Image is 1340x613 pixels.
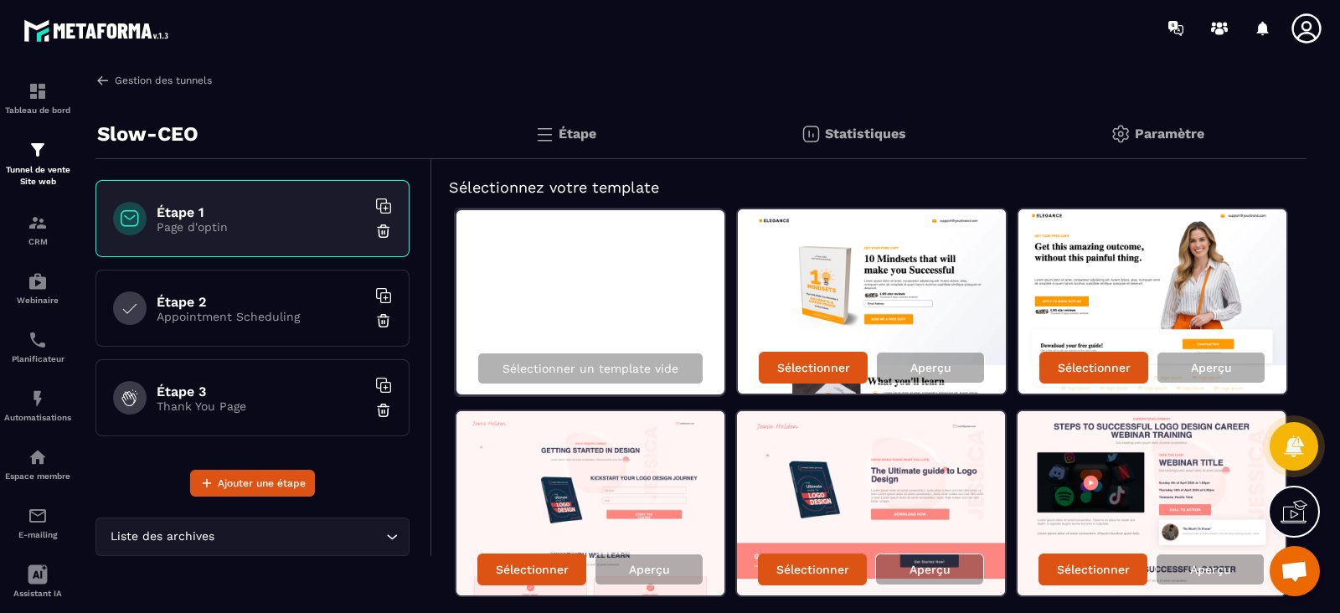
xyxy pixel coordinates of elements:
p: Aperçu [629,563,670,576]
a: formationformationTunnel de vente Site web [4,127,71,200]
p: Planificateur [4,354,71,363]
p: Automatisations [4,413,71,422]
div: Search for option [95,518,410,556]
img: image [1018,411,1286,595]
img: image [738,209,1006,394]
p: E-mailing [4,530,71,539]
img: image [737,411,1005,595]
p: Assistant IA [4,589,71,598]
p: Aperçu [910,361,951,374]
img: image [1018,209,1286,394]
img: trash [375,223,392,240]
input: Search for option [218,528,382,546]
p: Statistiques [825,126,906,142]
p: Sélectionner [496,563,569,576]
p: Sélectionner [776,563,849,576]
div: Ouvrir le chat [1270,546,1320,596]
a: schedulerschedulerPlanificateur [4,317,71,376]
img: arrow [95,73,111,88]
img: formation [28,81,48,101]
a: emailemailE-mailing [4,493,71,552]
h6: Étape 3 [157,384,366,399]
p: Sélectionner un template vide [502,362,678,375]
p: Sélectionner [777,361,850,374]
img: trash [375,312,392,329]
img: automations [28,271,48,291]
p: Paramètre [1135,126,1204,142]
p: Tableau de bord [4,106,71,115]
img: setting-gr.5f69749f.svg [1111,124,1131,144]
img: formation [28,140,48,160]
img: automations [28,389,48,409]
img: logo [23,15,174,46]
p: Sélectionner [1057,563,1130,576]
img: image [456,411,724,595]
p: Sélectionner [1058,361,1131,374]
p: Aperçu [1191,361,1232,374]
img: automations [28,447,48,467]
a: automationsautomationsEspace membre [4,435,71,493]
p: Page d'optin [157,220,366,234]
h6: Étape 1 [157,204,366,220]
span: Ajouter une étape [218,475,306,492]
img: formation [28,213,48,233]
a: Assistant IA [4,552,71,610]
p: Aperçu [1190,563,1231,576]
p: Tunnel de vente Site web [4,164,71,188]
a: Gestion des tunnels [95,73,212,88]
span: Liste des archives [106,528,218,546]
button: Ajouter une étape [190,470,315,497]
a: automationsautomationsWebinaire [4,259,71,317]
img: scheduler [28,330,48,350]
a: formationformationTableau de bord [4,69,71,127]
h6: Étape 2 [157,294,366,310]
p: Espace membre [4,471,71,481]
p: Webinaire [4,296,71,305]
p: Aperçu [910,563,951,576]
img: trash [375,402,392,419]
img: stats.20deebd0.svg [801,124,821,144]
p: Étape [559,126,596,142]
p: Appointment Scheduling [157,310,366,323]
a: automationsautomationsAutomatisations [4,376,71,435]
p: Thank You Page [157,399,366,413]
img: email [28,506,48,526]
p: Slow-CEO [97,117,198,151]
a: formationformationCRM [4,200,71,259]
img: bars.0d591741.svg [534,124,554,144]
p: CRM [4,237,71,246]
h5: Sélectionnez votre template [449,176,1290,199]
